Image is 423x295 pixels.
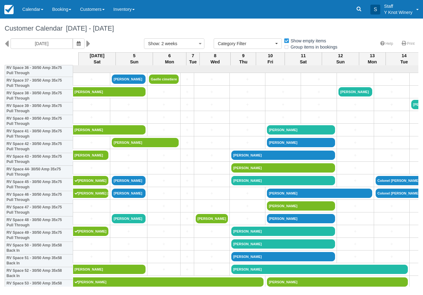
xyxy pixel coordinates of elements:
a: + [376,203,408,209]
th: RV Space 37 - 30/50 Amp 35x75 Pull Through [5,77,73,90]
a: [PERSON_NAME] [267,277,408,287]
a: + [231,114,264,121]
a: + [338,152,372,159]
a: [PERSON_NAME] [231,176,335,185]
a: + [376,127,408,133]
a: + [75,139,108,146]
a: [PERSON_NAME] [267,125,335,135]
a: + [303,114,335,121]
a: + [182,190,192,197]
a: + [196,190,228,197]
a: + [112,114,146,121]
img: checkfront-main-nav-mini-logo.png [4,5,14,14]
a: + [182,228,192,235]
a: + [112,203,146,209]
a: Gaelle cimetiere [149,75,179,84]
th: RV Space 47 - 30/50 Amp 35x75 Pull Through [5,204,73,216]
a: [PERSON_NAME] [112,189,146,198]
th: RV Space 45 - 30/50 Amp 35x75 Pull Through [5,178,73,191]
a: + [149,241,179,247]
th: 8 Wed [200,52,231,65]
p: Y Knot Winery [384,9,412,15]
th: 7 Tue [186,52,199,65]
a: [PERSON_NAME] [112,138,179,147]
a: [PERSON_NAME] [73,277,264,287]
a: + [149,203,179,209]
p: Staff [384,3,412,9]
a: + [149,190,179,197]
a: + [182,89,192,95]
th: 5 Sun [116,52,153,65]
a: [PERSON_NAME] [112,214,146,223]
a: + [267,101,299,108]
a: + [303,101,335,108]
a: + [149,254,179,260]
span: Group items in bookings [284,45,342,49]
a: + [376,89,408,95]
th: RV Space 38 - 30/50 Amp 35x75 Pull Through [5,90,73,102]
a: + [182,241,192,247]
th: RV Space 51 - 30/50 Amp 35x58 Back In [5,254,73,267]
th: RV Space 44- 30/50 Amp 35x75 Pull Through [5,166,73,178]
a: + [112,254,146,260]
a: + [338,177,372,184]
a: + [182,165,192,171]
a: + [338,127,372,133]
a: [PERSON_NAME] [196,214,228,223]
a: [PERSON_NAME] [267,138,335,147]
a: [PERSON_NAME] [73,227,109,236]
th: RV Space 53 - 30/50 Amp 35x58 Back In [5,280,73,293]
a: [PERSON_NAME] [73,87,146,96]
h1: Customer Calendar [5,25,418,32]
a: + [112,152,146,159]
a: + [338,101,372,108]
th: RV Space 41 - 30/50 Amp 35x75 Pull Through [5,128,73,140]
a: + [182,101,192,108]
th: 6 Mon [153,52,186,65]
a: + [196,254,228,260]
a: + [196,89,228,95]
th: RV Space 46 - 30/50 Amp 35x75 Pull Through [5,191,73,204]
a: + [196,152,228,159]
a: + [112,165,146,171]
a: + [196,114,228,121]
a: + [338,228,372,235]
a: + [112,241,146,247]
a: + [182,266,192,273]
a: + [196,76,228,83]
th: RV Space 39 - 30/50 Amp 35x75 Pull Through [5,102,73,115]
th: RV Space 48 - 30/50 Amp 35x75 Pull Through [5,216,73,229]
a: + [376,114,408,121]
a: + [149,216,179,222]
th: 10 Fri [256,52,285,65]
label: Show empty items [284,36,330,45]
a: [PERSON_NAME] [PERSON_NAME] York [73,189,109,198]
a: + [196,139,228,146]
th: 11 Sat [285,52,322,65]
a: + [231,101,264,108]
th: 9 Thu [231,52,256,65]
a: [PERSON_NAME] [73,176,109,185]
th: [DATE] Sat [79,52,116,65]
a: + [75,203,108,209]
a: + [149,101,179,108]
a: + [338,254,372,260]
a: + [149,177,179,184]
a: + [182,127,192,133]
th: RV Space 42 - 30/50 Amp 35x75 Pull Through [5,140,73,153]
th: 13 Mon [359,52,386,65]
a: + [75,101,108,108]
a: + [75,216,108,222]
th: RV Space 52 - 30/50 Amp 35x58 Back In [5,267,73,280]
a: + [376,254,408,260]
a: + [338,139,372,146]
a: + [149,127,179,133]
th: RV Space 49 - 30/50 Amp 35x75 Pull Through [5,229,73,242]
span: : 2 weeks [159,41,177,46]
a: + [149,114,179,121]
label: Group items in bookings [284,42,342,52]
a: + [182,139,192,146]
a: + [376,241,408,247]
a: + [182,152,192,159]
span: Show empty items [284,38,331,43]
